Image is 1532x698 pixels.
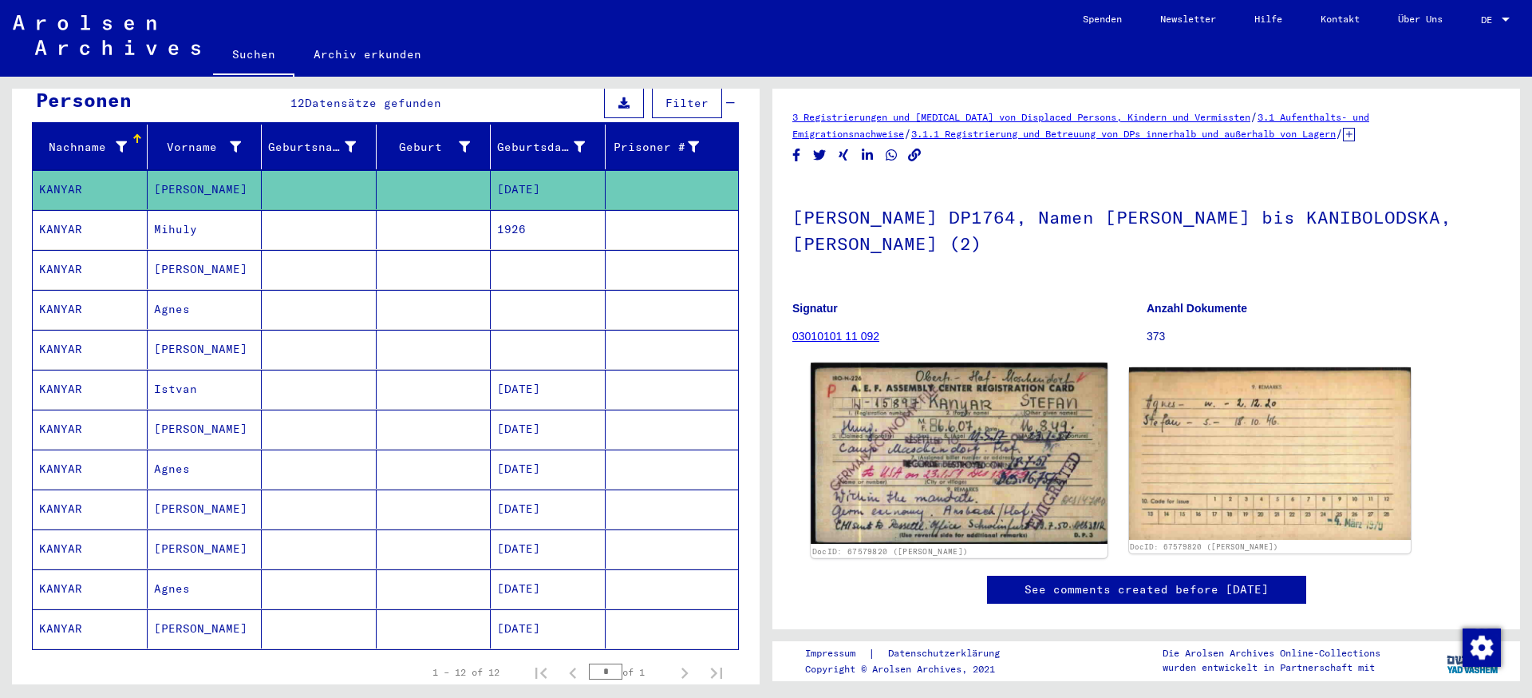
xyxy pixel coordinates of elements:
mat-cell: KANYAR [33,529,148,569]
mat-cell: KANYAR [33,569,148,609]
div: Nachname [39,139,127,156]
mat-cell: Agnes [148,290,263,329]
b: Anzahl Dokumente [1147,302,1247,315]
div: Nachname [39,134,147,160]
button: First page [525,656,557,688]
mat-cell: [PERSON_NAME] [148,250,263,289]
mat-header-cell: Vorname [148,125,263,169]
button: Last page [701,656,732,688]
span: / [1336,126,1343,141]
img: 002.jpg [1129,367,1412,540]
p: Die Arolsen Archives Online-Collections [1163,646,1380,660]
mat-cell: [PERSON_NAME] [148,609,263,648]
button: Share on Xing [835,145,852,165]
div: Geburtsdatum [497,139,585,156]
mat-cell: Istvan [148,370,263,409]
mat-header-cell: Prisoner # [606,125,739,169]
div: of 1 [589,664,669,680]
div: Prisoner # [612,134,720,160]
div: Vorname [154,134,262,160]
a: Impressum [805,645,868,662]
img: 001.jpg [811,363,1107,544]
h1: [PERSON_NAME] DP1764, Namen [PERSON_NAME] bis KANIBOLODSKA, [PERSON_NAME] (2) [792,180,1500,277]
mat-cell: Mihuly [148,210,263,249]
mat-cell: [PERSON_NAME] [148,170,263,209]
span: 12 [290,96,305,110]
div: Geburt‏ [383,134,491,160]
img: Zustimmung ändern [1463,629,1501,667]
a: Suchen [213,35,294,77]
span: Filter [665,96,709,110]
button: Next page [669,656,701,688]
mat-cell: KANYAR [33,250,148,289]
mat-header-cell: Geburtsdatum [491,125,606,169]
mat-cell: KANYAR [33,170,148,209]
mat-header-cell: Geburt‏ [377,125,492,169]
div: Geburtsname [268,134,376,160]
mat-cell: [DATE] [491,569,606,609]
div: Zustimmung ändern [1462,628,1500,666]
span: Datensätze gefunden [305,96,441,110]
a: 03010101 11 092 [792,330,879,343]
mat-cell: [DATE] [491,490,606,529]
mat-cell: KANYAR [33,330,148,369]
mat-cell: KANYAR [33,290,148,329]
span: DE [1481,14,1498,26]
p: wurden entwickelt in Partnerschaft mit [1163,660,1380,675]
mat-cell: KANYAR [33,609,148,648]
button: Copy link [906,145,923,165]
mat-cell: [PERSON_NAME] [148,490,263,529]
img: yv_logo.png [1443,640,1503,680]
div: 1 – 12 of 12 [432,665,499,680]
span: / [1250,109,1258,124]
mat-cell: [DATE] [491,370,606,409]
mat-header-cell: Geburtsname [262,125,377,169]
mat-cell: KANYAR [33,370,148,409]
p: 373 [1147,328,1500,345]
mat-cell: KANYAR [33,450,148,489]
div: Geburtsdatum [497,134,605,160]
mat-cell: [DATE] [491,410,606,449]
button: Share on Facebook [788,145,805,165]
a: 3.1.1 Registrierung und Betreuung von DPs innerhalb und außerhalb von Lagern [911,128,1336,140]
mat-cell: [DATE] [491,609,606,648]
mat-cell: [DATE] [491,170,606,209]
a: Datenschutzerklärung [875,645,1019,662]
mat-cell: Agnes [148,569,263,609]
a: DocID: 67579820 ([PERSON_NAME]) [812,546,968,556]
div: Geburt‏ [383,139,471,156]
button: Previous page [557,656,589,688]
div: Vorname [154,139,242,156]
mat-cell: [DATE] [491,529,606,569]
a: See comments created before [DATE] [1025,581,1269,598]
mat-cell: KANYAR [33,490,148,529]
button: Share on Twitter [811,145,828,165]
mat-header-cell: Nachname [33,125,148,169]
mat-cell: KANYAR [33,210,148,249]
mat-cell: [PERSON_NAME] [148,410,263,449]
button: Filter [652,88,722,118]
mat-cell: [DATE] [491,450,606,489]
a: Archiv erkunden [294,35,440,73]
button: Share on LinkedIn [859,145,876,165]
mat-cell: [PERSON_NAME] [148,529,263,569]
p: Copyright © Arolsen Archives, 2021 [805,662,1019,676]
mat-cell: 1926 [491,210,606,249]
mat-cell: Agnes [148,450,263,489]
a: 3 Registrierungen und [MEDICAL_DATA] von Displaced Persons, Kindern und Vermissten [792,111,1250,123]
button: Share on WhatsApp [883,145,900,165]
div: Geburtsname [268,139,356,156]
mat-cell: [PERSON_NAME] [148,330,263,369]
img: Arolsen_neg.svg [13,15,200,55]
mat-cell: KANYAR [33,410,148,449]
div: Prisoner # [612,139,700,156]
div: | [805,645,1019,662]
div: Personen [36,85,132,114]
span: / [904,126,911,141]
a: DocID: 67579820 ([PERSON_NAME]) [1130,542,1278,551]
b: Signatur [792,302,838,315]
